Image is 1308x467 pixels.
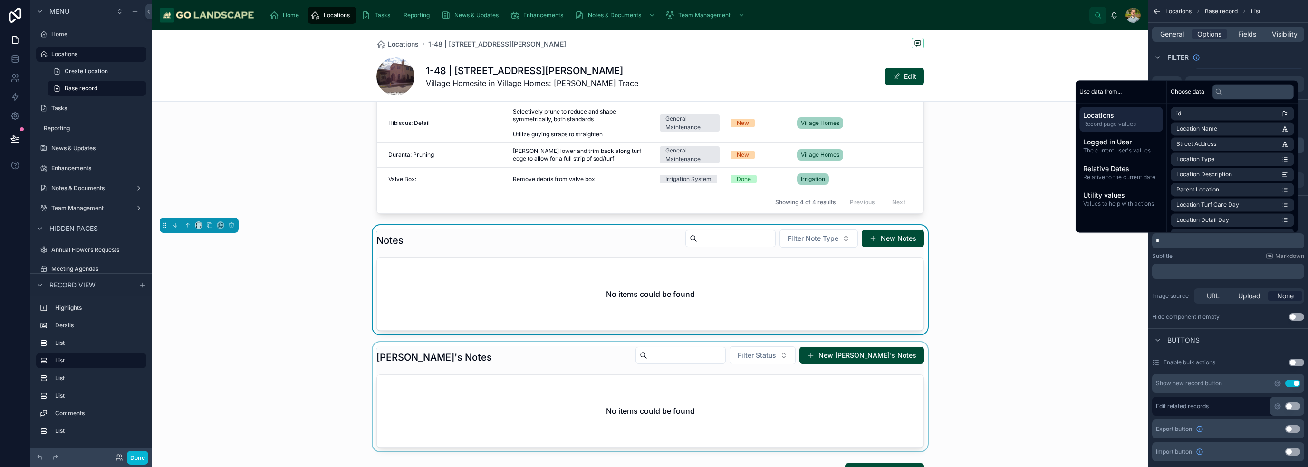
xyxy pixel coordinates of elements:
[55,304,143,312] label: Highlights
[426,77,638,89] span: Village Homesite in Village Homes: [PERSON_NAME] Trace
[48,64,146,79] a: Create Location
[1156,402,1209,410] label: Edit related records
[51,144,144,152] label: News & Updates
[438,7,505,24] a: News & Updates
[44,124,144,132] label: Reporting
[1083,200,1159,208] span: Values to help with actions
[507,7,570,24] a: Enhancements
[262,5,1089,26] div: scrollable content
[1272,29,1298,39] span: Visibility
[1238,29,1256,39] span: Fields
[55,322,143,329] label: Details
[55,339,143,347] label: List
[426,64,638,77] h1: 1-48 | [STREET_ADDRESS][PERSON_NAME]
[36,242,146,257] a: Annual Flowers Requests
[1079,88,1122,95] span: Use data from...
[36,200,146,216] a: Team Management
[51,50,141,58] label: Locations
[55,410,143,417] label: Comments
[1251,8,1260,15] span: List
[678,11,731,19] span: Team Management
[885,68,924,85] button: Edit
[1156,380,1222,387] div: Show new record button
[1152,264,1304,279] div: scrollable content
[1164,359,1215,366] label: Enable bulk actions
[358,7,397,24] a: Tasks
[65,67,108,75] span: Create Location
[324,11,350,19] span: Locations
[48,81,146,96] a: Base record
[1167,53,1189,62] span: Filter
[51,265,144,273] label: Meeting Agendas
[30,296,152,448] div: scrollable content
[51,204,131,212] label: Team Management
[51,105,144,112] label: Tasks
[55,357,139,364] label: List
[1076,103,1166,215] div: scrollable content
[454,11,499,19] span: News & Updates
[51,184,131,192] label: Notes & Documents
[36,141,146,156] a: News & Updates
[1083,164,1159,173] span: Relative Dates
[1171,88,1204,95] span: Choose data
[1160,29,1184,39] span: General
[36,27,146,42] a: Home
[65,85,97,92] span: Base record
[283,11,299,19] span: Home
[1152,252,1173,260] label: Subtitle
[1277,291,1294,301] span: None
[49,280,96,290] span: Record view
[1152,233,1304,248] div: scrollable content
[36,101,146,116] a: Tasks
[36,47,146,62] a: Locations
[375,11,390,19] span: Tasks
[1083,147,1159,154] span: The current user's values
[588,11,641,19] span: Notes & Documents
[1156,448,1192,456] span: Import button
[775,199,836,206] span: Showing 4 of 4 results
[49,7,69,16] span: Menu
[523,11,563,19] span: Enhancements
[55,427,143,435] label: List
[788,234,838,243] span: Filter Note Type
[55,392,143,400] label: List
[1156,425,1192,433] span: Export button
[388,39,419,49] span: Locations
[428,39,566,49] a: 1-48 | [STREET_ADDRESS][PERSON_NAME]
[662,7,750,24] a: Team Management
[606,288,695,300] h2: No items could be found
[49,224,98,233] span: Hidden pages
[55,374,143,382] label: List
[36,181,146,196] a: Notes & Documents
[779,229,858,248] button: Select Button
[1165,8,1192,15] span: Locations
[1167,335,1200,345] span: Buttons
[1083,137,1159,147] span: Logged in User
[36,261,146,276] a: Meeting Agendas
[1152,292,1190,300] label: Image source
[1207,291,1220,301] span: URL
[1266,252,1304,260] a: Markdown
[572,7,660,24] a: Notes & Documents
[1083,173,1159,181] span: Relative to the current date
[376,39,419,49] a: Locations
[1083,191,1159,200] span: Utility values
[1275,252,1304,260] span: Markdown
[36,161,146,176] a: Enhancements
[1205,8,1238,15] span: Base record
[376,234,404,247] h1: Notes
[1083,111,1159,120] span: Locations
[51,30,144,38] label: Home
[308,7,356,24] a: Locations
[404,11,430,19] span: Reporting
[1083,120,1159,128] span: Record page values
[51,246,144,254] label: Annual Flowers Requests
[127,451,148,465] button: Done
[160,8,254,23] img: App logo
[1238,291,1260,301] span: Upload
[862,230,924,247] button: New Notes
[1152,313,1220,321] div: Hide component if empty
[51,164,144,172] label: Enhancements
